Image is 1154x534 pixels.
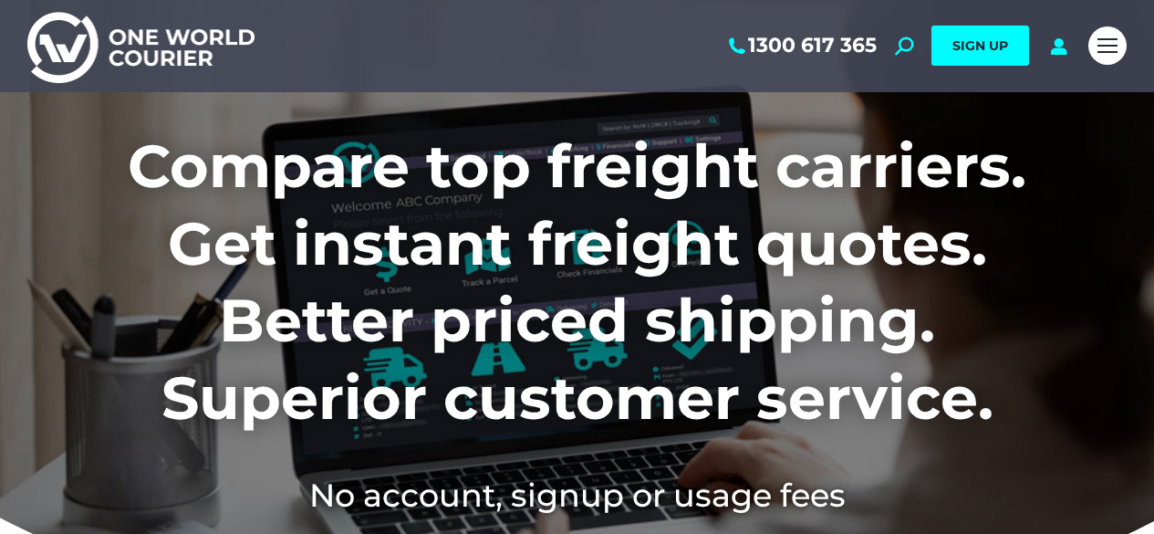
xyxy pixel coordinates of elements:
[725,34,877,58] a: 1300 617 365
[952,37,1008,54] span: SIGN UP
[27,128,1127,436] h1: Compare top freight carriers. Get instant freight quotes. Better priced shipping. Superior custom...
[1088,26,1127,65] a: Mobile menu icon
[27,9,255,83] img: One World Courier
[931,26,1029,66] a: SIGN UP
[27,473,1127,518] h2: No account, signup or usage fees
